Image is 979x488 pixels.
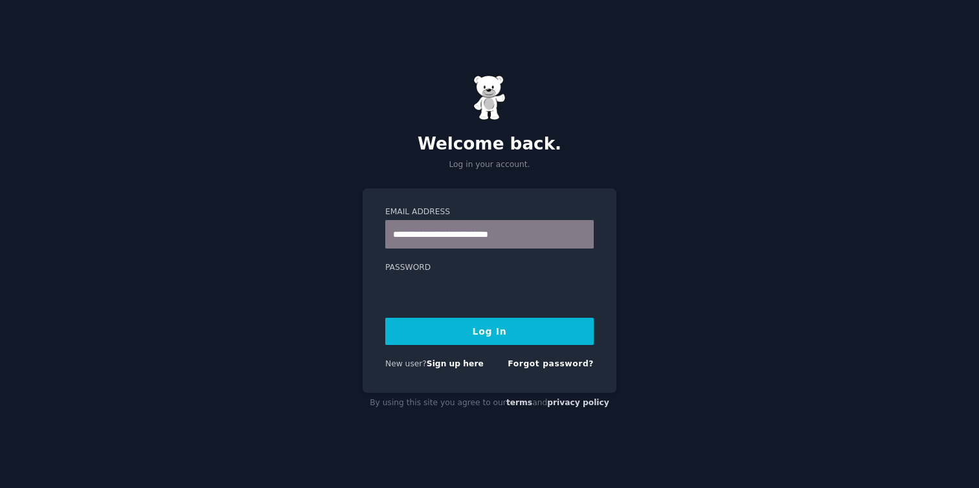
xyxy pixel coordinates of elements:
img: Gummy Bear [473,75,506,120]
h2: Welcome back. [363,134,616,155]
span: New user? [385,359,427,368]
p: Log in your account. [363,159,616,171]
a: privacy policy [547,398,609,407]
button: Log In [385,318,594,345]
a: terms [506,398,532,407]
label: Password [385,262,594,274]
label: Email Address [385,206,594,218]
a: Sign up here [427,359,484,368]
a: Forgot password? [508,359,594,368]
div: By using this site you agree to our and [363,393,616,414]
